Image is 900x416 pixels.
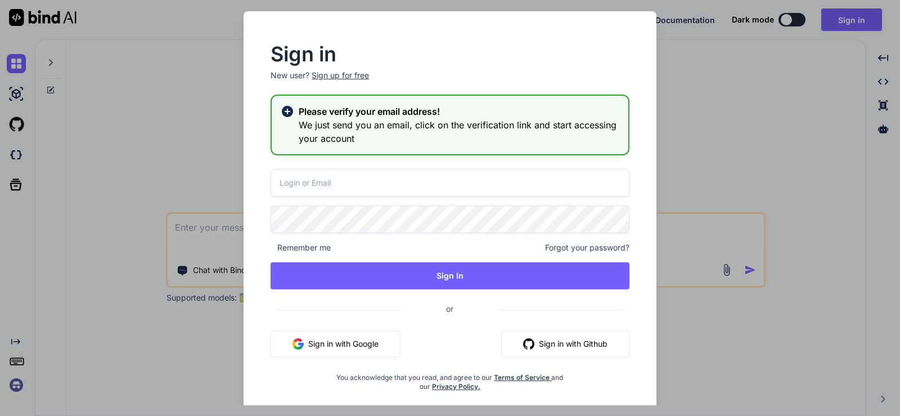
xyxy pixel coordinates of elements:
span: Remember me [271,242,331,253]
a: Terms of Service [494,373,551,382]
input: Login or Email [271,169,629,196]
div: Sign up for free [312,70,369,81]
h2: Sign in [271,45,629,63]
button: Sign in with Google [271,330,400,357]
button: Sign In [271,262,629,289]
img: google [292,338,304,350]
div: You acknowledge that you read, and agree to our and our [331,366,570,391]
h3: We just send you an email, click on the verification link and start accessing your account [299,118,619,145]
img: github [523,338,534,350]
a: Privacy Policy. [432,382,480,391]
span: or [401,295,498,323]
p: New user? [271,70,629,95]
span: Forgot your password? [545,242,629,253]
button: Sign in with Github [501,330,629,357]
h2: Please verify your email address! [299,105,619,118]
